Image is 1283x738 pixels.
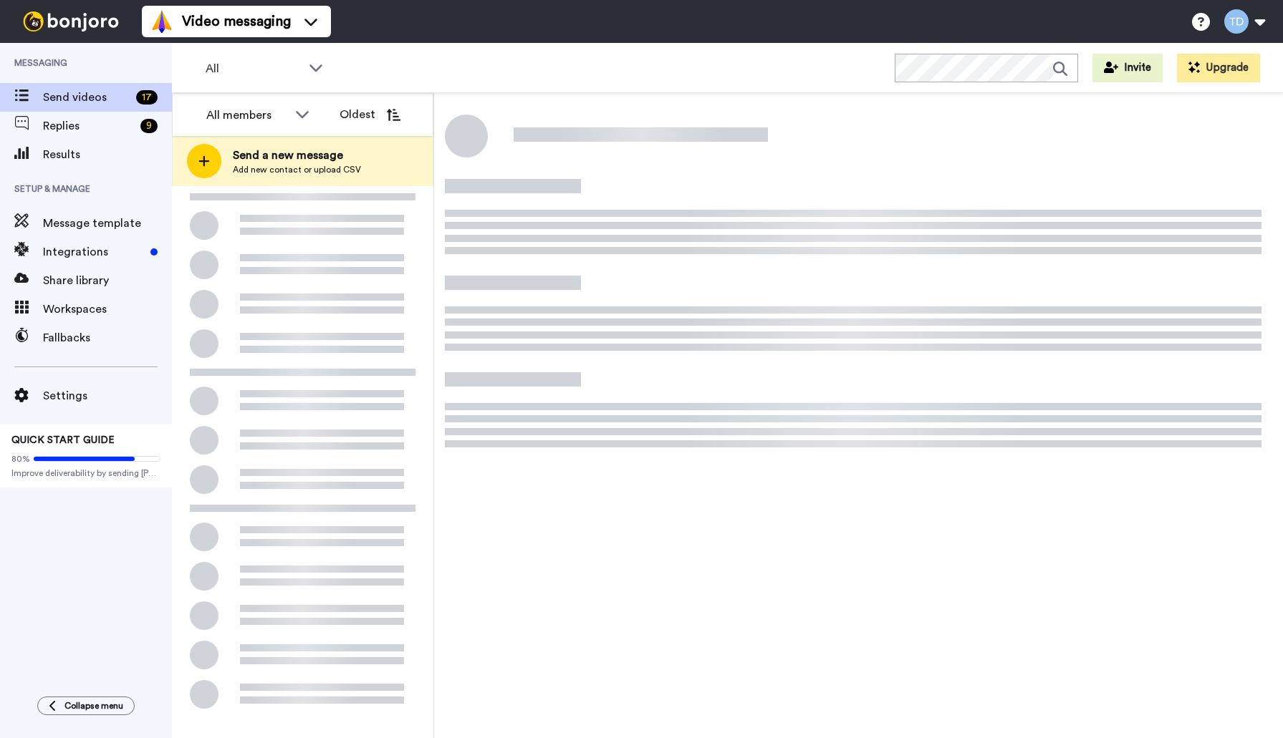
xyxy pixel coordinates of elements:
[37,696,135,715] button: Collapse menu
[43,243,145,261] span: Integrations
[43,301,172,318] span: Workspaces
[43,89,130,106] span: Send videos
[206,107,288,124] div: All members
[64,700,123,712] span: Collapse menu
[43,272,172,289] span: Share library
[43,146,172,163] span: Results
[43,117,135,135] span: Replies
[11,467,160,479] span: Improve deliverability by sending [PERSON_NAME]’s from your own email
[43,329,172,346] span: Fallbacks
[1177,54,1260,82] button: Upgrade
[140,119,158,133] div: 9
[233,147,361,164] span: Send a new message
[11,453,30,465] span: 80%
[11,435,115,445] span: QUICK START GUIDE
[182,11,291,31] span: Video messaging
[136,90,158,105] div: 17
[43,387,172,404] span: Settings
[17,11,125,31] img: bj-logo-header-white.svg
[206,60,302,77] span: All
[233,164,361,175] span: Add new contact or upload CSV
[1092,54,1163,82] button: Invite
[43,215,172,232] span: Message template
[329,100,411,129] button: Oldest
[150,10,173,33] img: vm-color.svg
